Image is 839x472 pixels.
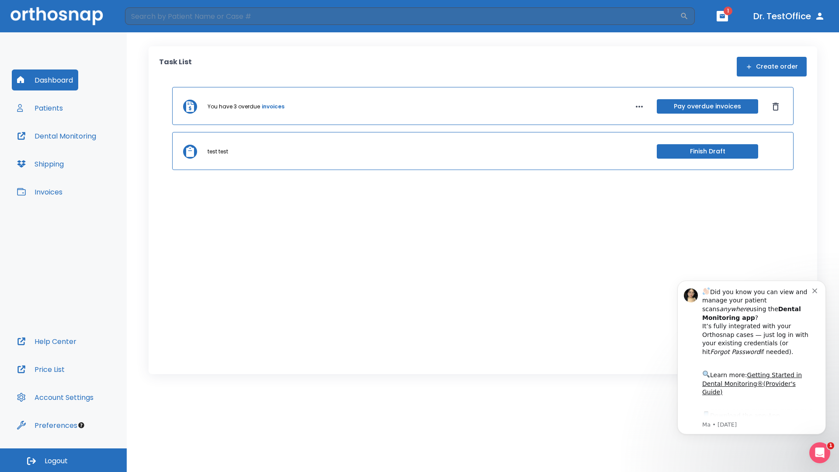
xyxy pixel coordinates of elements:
[125,7,680,25] input: Search by Patient Name or Case #
[12,331,82,352] button: Help Center
[12,153,69,174] button: Shipping
[664,267,839,448] iframe: Intercom notifications message
[208,148,228,156] p: test test
[12,69,78,90] button: Dashboard
[737,57,807,76] button: Create order
[38,153,148,161] p: Message from Ma, sent 2w ago
[262,103,284,111] a: invoices
[657,99,758,114] button: Pay overdue invoices
[657,144,758,159] button: Finish Draft
[12,387,99,408] button: Account Settings
[45,456,68,466] span: Logout
[827,442,834,449] span: 1
[148,19,155,26] button: Dismiss notification
[12,359,70,380] button: Price List
[12,181,68,202] button: Invoices
[38,145,116,160] a: App Store
[38,142,148,187] div: Download the app: | ​ Let us know if you need help getting started!
[769,100,783,114] button: Dismiss
[12,97,68,118] button: Patients
[12,125,101,146] button: Dental Monitoring
[750,8,829,24] button: Dr. TestOffice
[724,7,732,15] span: 1
[809,442,830,463] iframe: Intercom live chat
[159,57,192,76] p: Task List
[77,421,85,429] div: Tooltip anchor
[208,103,260,111] p: You have 3 overdue
[12,415,83,436] button: Preferences
[10,7,103,25] img: Orthosnap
